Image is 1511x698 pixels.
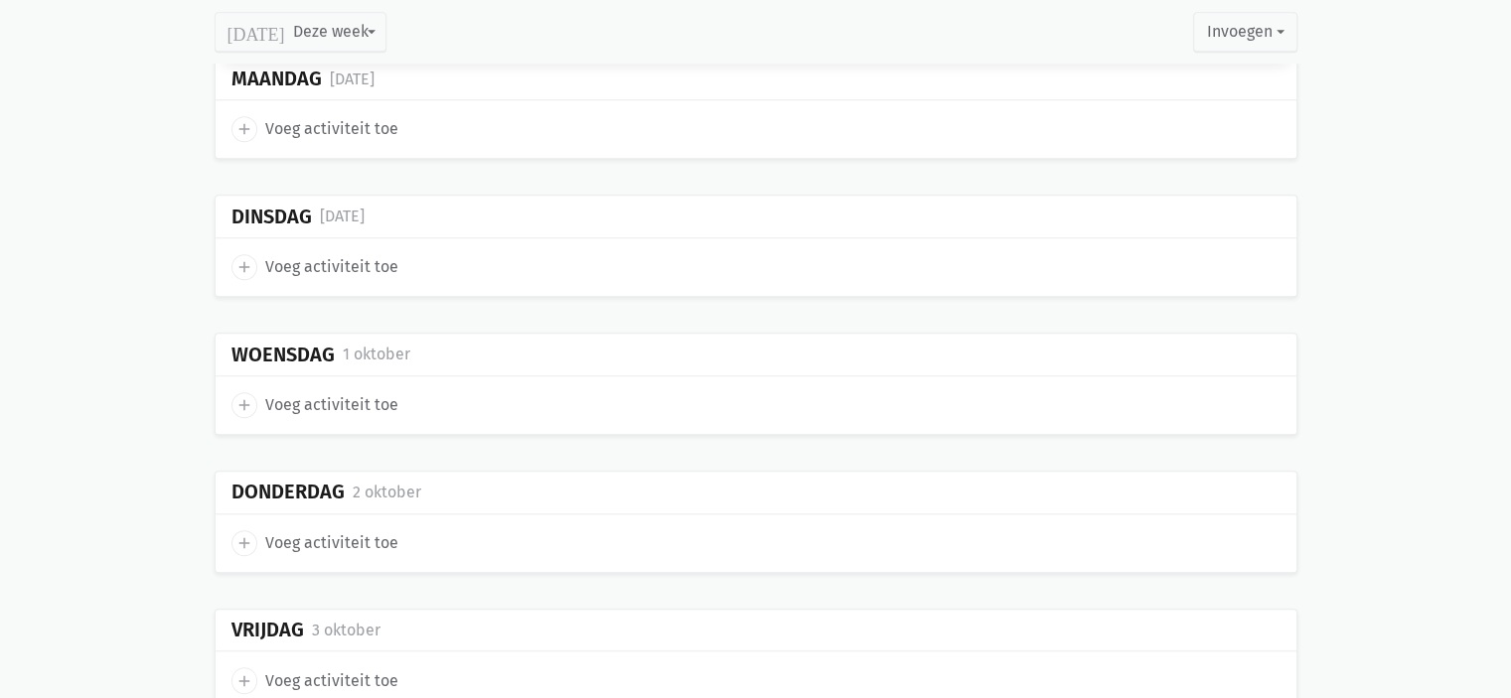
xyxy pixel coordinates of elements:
i: add [235,396,253,414]
a: add Voeg activiteit toe [231,392,398,418]
i: add [235,672,253,690]
div: Woensdag [231,344,335,366]
div: 1 oktober [343,342,410,367]
div: [DATE] [330,67,375,92]
a: add Voeg activiteit toe [231,667,398,693]
div: 2 oktober [353,480,421,505]
button: Invoegen [1193,12,1296,52]
i: add [235,534,253,552]
a: add Voeg activiteit toe [231,254,398,280]
span: Voeg activiteit toe [265,530,398,556]
span: Voeg activiteit toe [265,254,398,280]
i: add [235,120,253,138]
a: add Voeg activiteit toe [231,530,398,556]
div: Maandag [231,68,322,90]
i: [DATE] [227,23,285,41]
span: Voeg activiteit toe [265,668,398,694]
a: add Voeg activiteit toe [231,116,398,142]
button: Deze week [215,12,386,52]
div: Dinsdag [231,206,312,228]
div: Vrijdag [231,619,304,641]
span: Voeg activiteit toe [265,392,398,418]
div: Donderdag [231,481,345,503]
div: 3 oktober [312,618,380,643]
div: [DATE] [320,204,365,229]
span: Voeg activiteit toe [265,116,398,142]
i: add [235,258,253,276]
